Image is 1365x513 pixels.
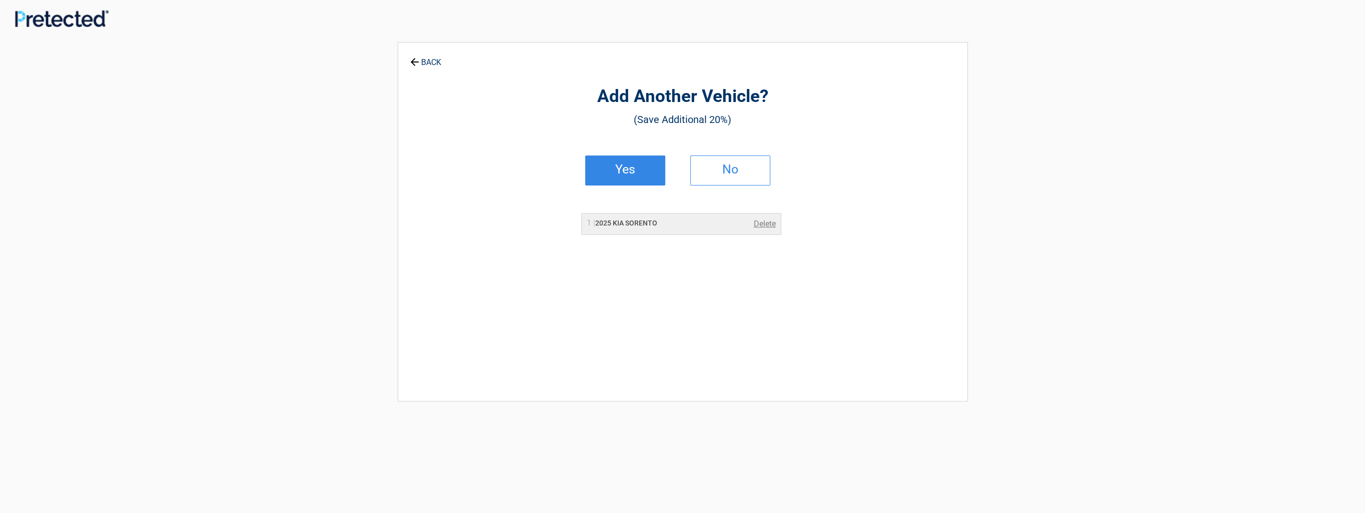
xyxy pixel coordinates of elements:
a: Delete [754,218,776,230]
span: 1 | [587,218,595,227]
a: BACK [408,49,443,66]
h2: Add Another Vehicle? [453,85,912,108]
h3: (Save Additional 20%) [453,111,912,128]
h2: No [701,166,760,173]
img: Main Logo [15,10,109,27]
h2: 2025 KIA SORENTO [587,218,657,228]
h2: Yes [596,166,655,173]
